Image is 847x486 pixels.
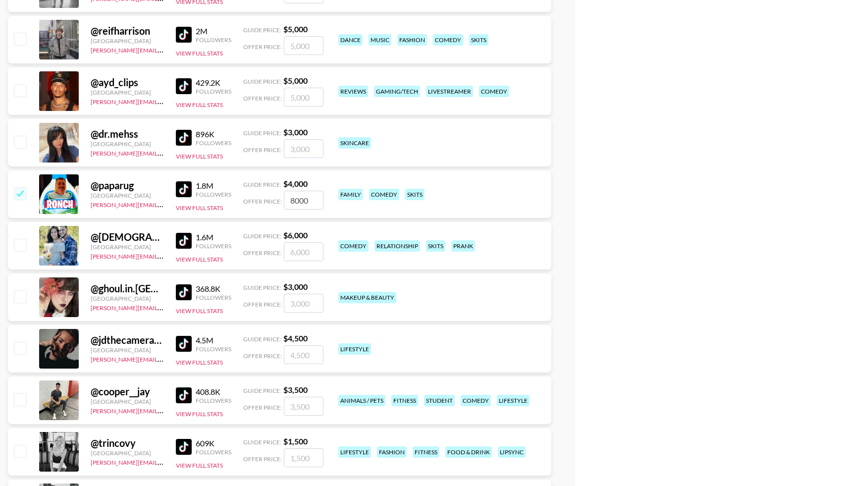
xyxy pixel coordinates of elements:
div: prank [451,240,475,252]
button: View Full Stats [176,256,223,263]
div: Followers [196,345,231,353]
div: 368.8K [196,284,231,294]
strong: $ 3,500 [283,385,308,394]
img: TikTok [176,233,192,249]
span: Guide Price: [243,284,281,291]
span: Offer Price: [243,249,282,257]
a: [PERSON_NAME][EMAIL_ADDRESS][DOMAIN_NAME] [91,354,237,363]
div: reviews [338,86,368,97]
div: 609K [196,438,231,448]
input: 3,000 [284,294,323,313]
div: Followers [196,191,231,198]
div: skits [426,240,445,252]
a: [PERSON_NAME][EMAIL_ADDRESS][DOMAIN_NAME] [91,199,237,209]
button: View Full Stats [176,153,223,160]
span: Guide Price: [243,129,281,137]
span: Guide Price: [243,78,281,85]
input: 3,000 [284,139,323,158]
input: 4,500 [284,345,323,364]
div: [GEOGRAPHIC_DATA] [91,140,164,148]
input: 1,500 [284,448,323,467]
div: @ cooper__jay [91,385,164,398]
span: Guide Price: [243,26,281,34]
div: 896K [196,129,231,139]
input: 4,000 [284,191,323,210]
span: Guide Price: [243,438,281,446]
input: 5,000 [284,36,323,55]
div: Followers [196,448,231,456]
div: 1.8M [196,181,231,191]
div: [GEOGRAPHIC_DATA] [91,449,164,457]
div: dance [338,34,363,46]
div: @ [DEMOGRAPHIC_DATA] [91,231,164,243]
div: [GEOGRAPHIC_DATA] [91,243,164,251]
strong: $ 4,000 [283,179,308,188]
img: TikTok [176,27,192,43]
a: [PERSON_NAME][EMAIL_ADDRESS][DOMAIN_NAME] [91,96,237,106]
div: gaming/tech [374,86,420,97]
img: TikTok [176,439,192,455]
div: @ dr.mehss [91,128,164,140]
input: 5,000 [284,88,323,107]
span: Guide Price: [243,387,281,394]
div: 1.6M [196,232,231,242]
img: TikTok [176,387,192,403]
div: [GEOGRAPHIC_DATA] [91,295,164,302]
div: family [338,189,363,200]
div: @ ayd_clips [91,76,164,89]
button: View Full Stats [176,50,223,57]
div: fashion [397,34,427,46]
img: TikTok [176,181,192,197]
span: Offer Price: [243,198,282,205]
div: 2M [196,26,231,36]
div: makeup & beauty [338,292,396,303]
div: comedy [461,395,491,406]
button: View Full Stats [176,307,223,315]
strong: $ 4,500 [283,333,308,343]
strong: $ 1,500 [283,436,308,446]
div: lifestyle [338,446,371,458]
div: fitness [413,446,439,458]
div: @ ghoul.in.[GEOGRAPHIC_DATA] [91,282,164,295]
button: View Full Stats [176,359,223,366]
strong: $ 5,000 [283,76,308,85]
a: [PERSON_NAME][EMAIL_ADDRESS][DOMAIN_NAME] [91,251,237,260]
img: TikTok [176,284,192,300]
div: livestreamer [426,86,473,97]
strong: $ 6,000 [283,230,308,240]
div: relationship [374,240,420,252]
div: Followers [196,88,231,95]
div: student [424,395,455,406]
div: fitness [391,395,418,406]
button: View Full Stats [176,462,223,469]
div: comedy [338,240,369,252]
div: 4.5M [196,335,231,345]
div: skits [469,34,488,46]
a: [PERSON_NAME][EMAIL_ADDRESS][DOMAIN_NAME] [91,405,237,415]
div: Followers [196,397,231,404]
div: @ reifharrison [91,25,164,37]
strong: $ 3,000 [283,127,308,137]
div: comedy [369,189,399,200]
div: [GEOGRAPHIC_DATA] [91,192,164,199]
div: food & drink [445,446,492,458]
img: TikTok [176,130,192,146]
span: Guide Price: [243,335,281,343]
div: comedy [479,86,509,97]
div: [GEOGRAPHIC_DATA] [91,398,164,405]
div: [GEOGRAPHIC_DATA] [91,346,164,354]
div: @ jdthecameraguy [91,334,164,346]
button: View Full Stats [176,204,223,212]
button: View Full Stats [176,410,223,418]
div: lifestyle [497,395,529,406]
img: TikTok [176,336,192,352]
div: 429.2K [196,78,231,88]
span: Offer Price: [243,95,282,102]
strong: $ 3,000 [283,282,308,291]
div: fashion [377,446,407,458]
a: [PERSON_NAME][EMAIL_ADDRESS][DOMAIN_NAME] [91,302,237,312]
span: Guide Price: [243,232,281,240]
div: lipsync [498,446,526,458]
div: Followers [196,139,231,147]
div: @ trincovy [91,437,164,449]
